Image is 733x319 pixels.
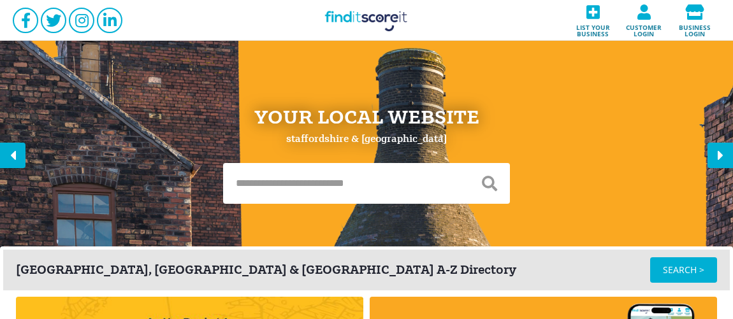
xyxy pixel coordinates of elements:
[618,1,669,41] a: Customer login
[673,20,716,37] span: Business login
[286,134,447,144] div: Staffordshire & [GEOGRAPHIC_DATA]
[571,20,614,37] span: List your business
[254,107,479,127] div: Your Local Website
[622,20,665,37] span: Customer login
[669,1,720,41] a: Business login
[567,1,618,41] a: List your business
[650,257,717,283] a: SEARCH >
[16,264,650,276] div: [GEOGRAPHIC_DATA], [GEOGRAPHIC_DATA] & [GEOGRAPHIC_DATA] A-Z Directory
